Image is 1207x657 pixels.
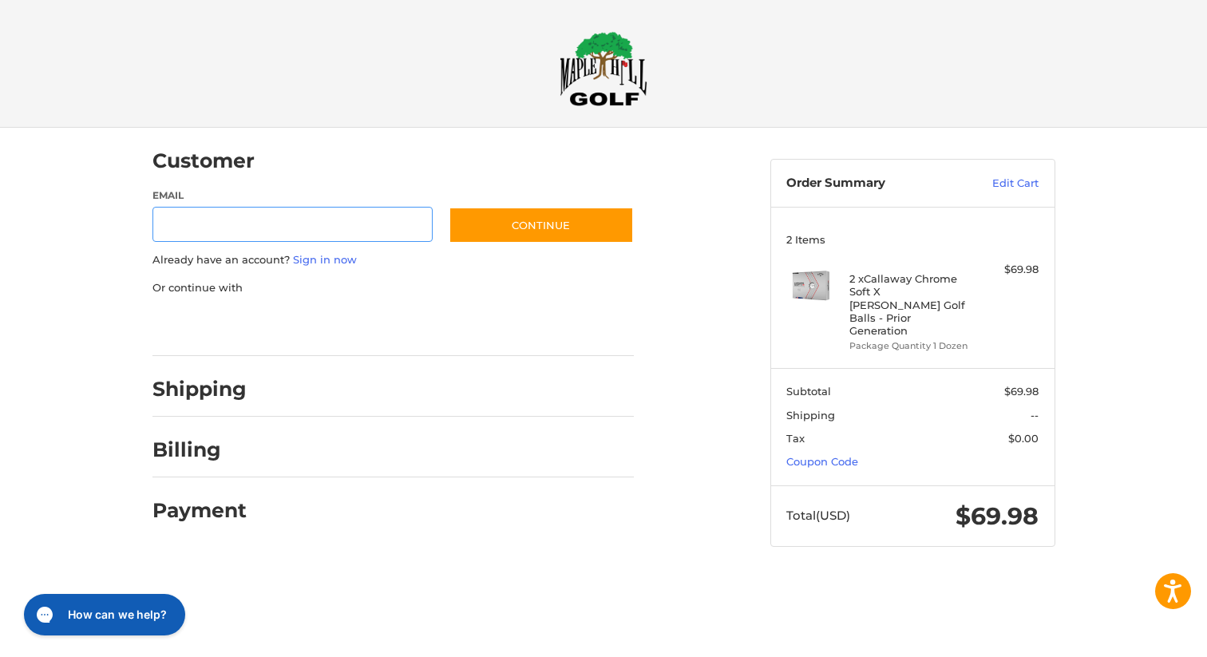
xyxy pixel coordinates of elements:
h2: Shipping [152,377,247,402]
div: $69.98 [975,262,1039,278]
h3: 2 Items [786,233,1039,246]
span: Tax [786,432,805,445]
img: Maple Hill Golf [560,31,647,106]
h4: 2 x Callaway Chrome Soft X [PERSON_NAME] Golf Balls - Prior Generation [849,272,972,337]
span: $69.98 [956,501,1039,531]
a: Sign in now [293,253,357,266]
button: Continue [449,207,634,243]
span: Subtotal [786,385,831,398]
h3: Order Summary [786,176,958,192]
p: Already have an account? [152,252,634,268]
h2: Billing [152,437,246,462]
iframe: PayPal-paylater [283,311,402,340]
iframe: Gorgias live chat messenger [16,588,190,641]
span: Shipping [786,409,835,422]
a: Coupon Code [786,455,858,468]
h2: Payment [152,498,247,523]
span: Total (USD) [786,508,850,523]
h2: Customer [152,148,255,173]
li: Package Quantity 1 Dozen [849,339,972,353]
iframe: PayPal-venmo [418,311,537,340]
iframe: PayPal-paypal [147,311,267,340]
a: Edit Cart [958,176,1039,192]
span: -- [1031,409,1039,422]
p: Or continue with [152,280,634,296]
span: $69.98 [1004,385,1039,398]
label: Email [152,188,433,203]
span: $0.00 [1008,432,1039,445]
